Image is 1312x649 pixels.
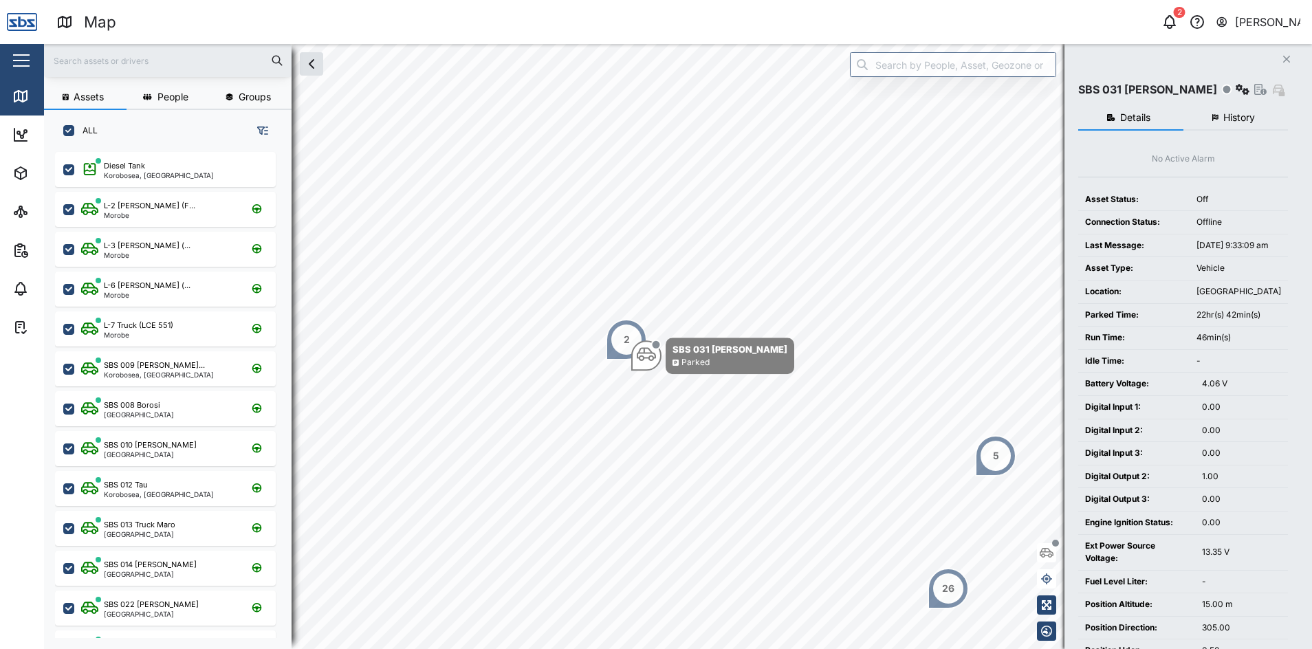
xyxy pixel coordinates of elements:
div: 15.00 m [1202,598,1281,611]
div: Morobe [104,331,173,338]
div: Alarms [36,281,78,296]
div: Vehicle [1196,262,1281,275]
button: [PERSON_NAME] [1215,12,1301,32]
div: L-2 [PERSON_NAME] (F... [104,200,195,212]
div: [PERSON_NAME] [1235,14,1301,31]
div: Map marker [928,568,969,609]
div: 13.35 V [1202,546,1281,559]
div: Last Message: [1085,239,1183,252]
div: 46min(s) [1196,331,1281,344]
div: L-3 [PERSON_NAME] (... [104,240,190,252]
div: Korobosea, [GEOGRAPHIC_DATA] [104,371,214,378]
div: [DATE] 9:33:09 am [1196,239,1281,252]
div: Engine Ignition Status: [1085,516,1188,529]
div: 26 [942,581,954,596]
div: Reports [36,243,83,258]
div: Idle Time: [1085,355,1183,368]
div: Ext Power Source Voltage: [1085,540,1188,565]
img: Main Logo [7,7,37,37]
div: Parked Time: [1085,309,1183,322]
div: Offline [1196,216,1281,229]
div: Map [84,10,116,34]
div: Connection Status: [1085,216,1183,229]
div: Asset Status: [1085,193,1183,206]
div: Parked [681,356,710,369]
span: Details [1120,113,1150,122]
div: 0.00 [1202,401,1281,414]
div: 5 [993,448,999,463]
div: Fuel Level Liter: [1085,575,1188,588]
div: SBS 031 [PERSON_NAME] [1078,81,1217,98]
div: No Active Alarm [1152,153,1215,166]
div: 0.00 [1202,447,1281,460]
div: Map marker [631,338,794,374]
div: 22hr(s) 42min(s) [1196,309,1281,322]
div: Korobosea, [GEOGRAPHIC_DATA] [104,172,214,179]
span: Groups [239,92,271,102]
input: Search assets or drivers [52,50,283,71]
div: [GEOGRAPHIC_DATA] [104,531,175,538]
span: History [1223,113,1255,122]
div: SBS 008 Borosi [104,399,160,411]
div: 2 [624,332,630,347]
div: 4.06 V [1202,377,1281,390]
div: [GEOGRAPHIC_DATA] [104,451,197,458]
div: Run Time: [1085,331,1183,344]
div: Korobosea, [GEOGRAPHIC_DATA] [104,491,214,498]
div: 0.00 [1202,516,1281,529]
div: 2 [1174,7,1185,18]
div: - [1196,355,1281,368]
div: Tasks [36,320,74,335]
div: SBS 013 Truck Maro [104,519,175,531]
div: 1.00 [1202,470,1281,483]
div: Position Direction: [1085,621,1188,635]
div: Location: [1085,285,1183,298]
div: SBS 022 [PERSON_NAME] [104,599,199,610]
div: L-6 [PERSON_NAME] (... [104,280,190,291]
div: Battery Voltage: [1085,377,1188,390]
div: Dashboard [36,127,98,142]
div: Digital Input 1: [1085,401,1188,414]
div: SBS 010 [PERSON_NAME] [104,439,197,451]
div: Asset Type: [1085,262,1183,275]
input: Search by People, Asset, Geozone or Place [850,52,1056,77]
div: 0.00 [1202,493,1281,506]
div: Digital Output 2: [1085,470,1188,483]
div: Position Altitude: [1085,598,1188,611]
div: Digital Output 3: [1085,493,1188,506]
div: SBS 014 [PERSON_NAME] [104,559,197,571]
div: Diesel Tank [104,160,145,172]
div: grid [55,147,291,638]
div: Off [1196,193,1281,206]
span: People [157,92,188,102]
div: [GEOGRAPHIC_DATA] [104,610,199,617]
div: SBS 009 [PERSON_NAME]... [104,360,205,371]
div: 305.00 [1202,621,1281,635]
div: Map [36,89,67,104]
div: L-7 Truck (LCE 551) [104,320,173,331]
canvas: Map [44,44,1312,649]
div: Morobe [104,212,195,219]
div: Digital Input 3: [1085,447,1188,460]
div: [GEOGRAPHIC_DATA] [1196,285,1281,298]
div: Sites [36,204,69,219]
div: Morobe [104,291,190,298]
div: Map marker [606,319,647,360]
div: Morobe [104,252,190,258]
div: Map marker [975,435,1016,476]
div: 0.00 [1202,424,1281,437]
div: [GEOGRAPHIC_DATA] [104,571,197,577]
div: [GEOGRAPHIC_DATA] [104,411,174,418]
div: - [1202,575,1281,588]
div: Assets [36,166,78,181]
div: SBS 012 Tau [104,479,148,491]
label: ALL [74,125,98,136]
span: Assets [74,92,104,102]
div: SBS 031 [PERSON_NAME] [673,342,787,356]
div: Digital Input 2: [1085,424,1188,437]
